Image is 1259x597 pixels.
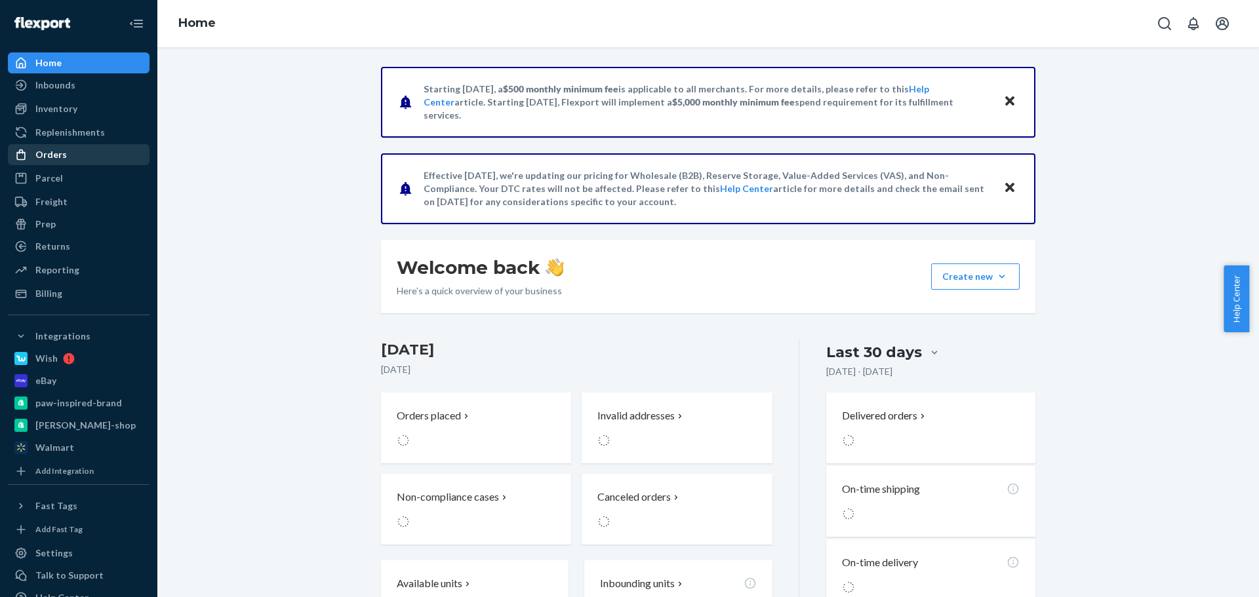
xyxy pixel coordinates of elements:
[8,191,150,212] a: Freight
[381,363,772,376] p: [DATE]
[826,342,922,362] div: Last 30 days
[397,408,461,423] p: Orders placed
[8,98,150,119] a: Inventory
[8,144,150,165] a: Orders
[381,474,571,545] button: Non-compliance cases
[35,240,70,253] div: Returns
[8,437,150,458] a: Walmart
[168,5,226,43] ol: breadcrumbs
[597,490,671,505] p: Canceled orders
[8,52,150,73] a: Home
[35,569,104,582] div: Talk to Support
[35,441,74,454] div: Walmart
[35,102,77,115] div: Inventory
[720,183,773,194] a: Help Center
[35,419,136,432] div: [PERSON_NAME]-shop
[35,465,94,476] div: Add Integration
[35,148,67,161] div: Orders
[826,365,892,378] p: [DATE] - [DATE]
[503,83,618,94] span: $500 monthly minimum fee
[1224,265,1249,332] button: Help Center
[597,408,675,423] p: Invalid addresses
[8,415,150,436] a: [PERSON_NAME]-shop
[35,172,63,185] div: Parcel
[381,393,571,463] button: Orders placed
[35,126,105,139] div: Replenishments
[600,576,675,591] p: Inbounding units
[8,260,150,280] a: Reporting
[35,218,56,231] div: Prep
[8,75,150,96] a: Inbounds
[14,17,70,30] img: Flexport logo
[8,370,150,391] a: eBay
[1001,92,1018,111] button: Close
[842,482,920,497] p: On-time shipping
[8,495,150,516] button: Fast Tags
[842,555,918,570] p: On-time delivery
[8,283,150,304] a: Billing
[8,393,150,414] a: paw-inspired-brand
[35,524,83,535] div: Add Fast Tag
[35,330,90,343] div: Integrations
[672,96,795,107] span: $5,000 monthly minimum fee
[397,490,499,505] p: Non-compliance cases
[178,16,216,30] a: Home
[35,396,122,410] div: paw-inspired-brand
[1209,10,1235,37] button: Open account menu
[1180,10,1207,37] button: Open notifications
[1001,179,1018,198] button: Close
[8,168,150,189] a: Parcel
[8,348,150,369] a: Wish
[35,499,77,512] div: Fast Tags
[397,284,564,298] p: Here’s a quick overview of your business
[424,83,991,122] p: Starting [DATE], a is applicable to all merchants. For more details, please refer to this article...
[397,256,564,279] h1: Welcome back
[931,263,1020,290] button: Create new
[8,565,150,586] a: Talk to Support
[35,56,62,69] div: Home
[35,79,75,92] div: Inbounds
[35,352,58,365] div: Wish
[8,543,150,564] a: Settings
[397,576,462,591] p: Available units
[8,522,150,537] a: Add Fast Tag
[582,393,772,463] button: Invalid addresses
[35,547,73,560] div: Settings
[8,122,150,143] a: Replenishments
[35,287,62,300] div: Billing
[842,408,928,423] button: Delivered orders
[8,326,150,347] button: Integrations
[8,236,150,257] a: Returns
[35,263,79,277] div: Reporting
[546,258,564,277] img: hand-wave emoji
[35,195,68,208] div: Freight
[1151,10,1178,37] button: Open Search Box
[8,214,150,235] a: Prep
[8,463,150,479] a: Add Integration
[582,474,772,545] button: Canceled orders
[123,10,150,37] button: Close Navigation
[381,339,772,360] h3: [DATE]
[424,169,991,208] p: Effective [DATE], we're updating our pricing for Wholesale (B2B), Reserve Storage, Value-Added Se...
[35,374,56,387] div: eBay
